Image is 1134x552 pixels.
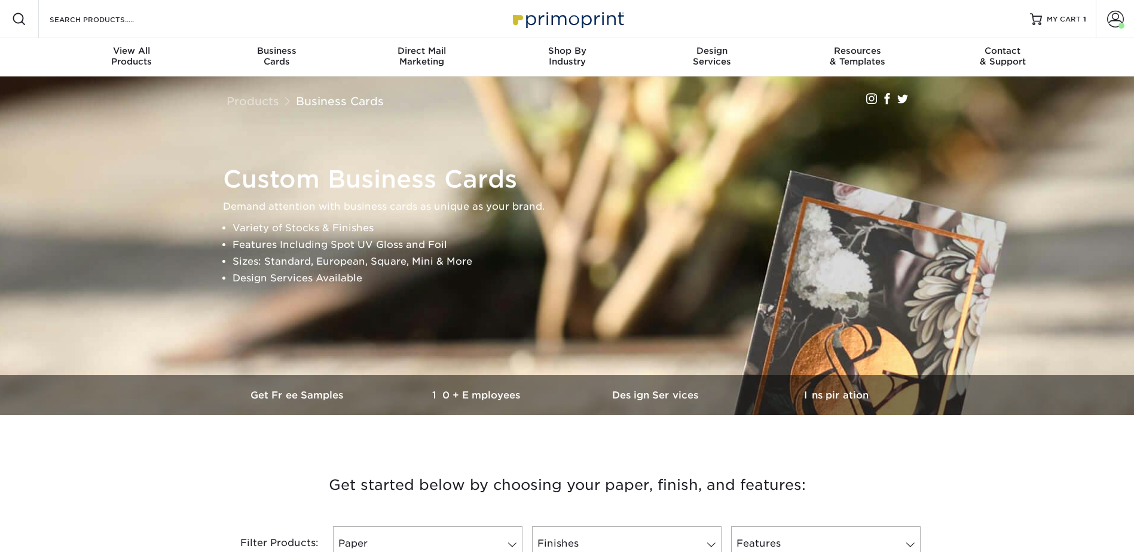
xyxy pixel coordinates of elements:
[204,45,349,56] span: Business
[508,6,627,32] img: Primoprint
[640,38,785,76] a: DesignServices
[494,45,640,67] div: Industry
[494,45,640,56] span: Shop By
[930,45,1075,67] div: & Support
[233,270,922,287] li: Design Services Available
[209,375,388,415] a: Get Free Samples
[640,45,785,56] span: Design
[218,458,917,512] h3: Get started below by choosing your paper, finish, and features:
[567,390,747,401] h3: Design Services
[349,38,494,76] a: Direct MailMarketing
[567,375,747,415] a: Design Services
[349,45,494,67] div: Marketing
[388,375,567,415] a: 10+ Employees
[233,237,922,253] li: Features Including Spot UV Gloss and Foil
[223,198,922,215] p: Demand attention with business cards as unique as your brand.
[785,45,930,67] div: & Templates
[233,253,922,270] li: Sizes: Standard, European, Square, Mini & More
[1083,15,1086,23] span: 1
[494,38,640,76] a: Shop ByIndustry
[204,38,349,76] a: BusinessCards
[296,94,384,108] a: Business Cards
[785,38,930,76] a: Resources& Templates
[747,390,926,401] h3: Inspiration
[209,390,388,401] h3: Get Free Samples
[59,38,204,76] a: View AllProducts
[223,165,922,194] h1: Custom Business Cards
[48,12,165,26] input: SEARCH PRODUCTS.....
[388,390,567,401] h3: 10+ Employees
[59,45,204,56] span: View All
[59,45,204,67] div: Products
[747,375,926,415] a: Inspiration
[349,45,494,56] span: Direct Mail
[233,220,922,237] li: Variety of Stocks & Finishes
[930,45,1075,56] span: Contact
[930,38,1075,76] a: Contact& Support
[204,45,349,67] div: Cards
[1047,14,1081,24] span: MY CART
[785,45,930,56] span: Resources
[640,45,785,67] div: Services
[227,94,279,108] a: Products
